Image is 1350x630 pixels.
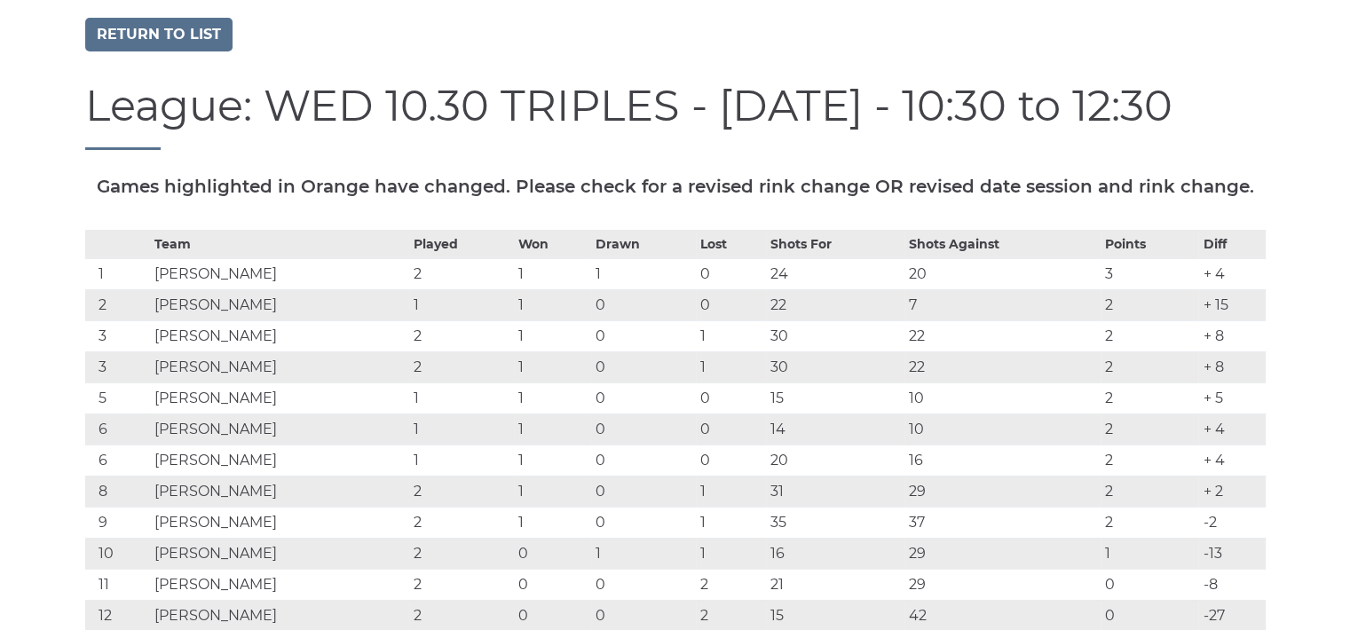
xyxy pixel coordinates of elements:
[696,507,766,538] td: 1
[85,351,150,382] td: 3
[1198,258,1265,289] td: + 4
[1198,289,1265,320] td: + 15
[150,569,409,600] td: [PERSON_NAME]
[1101,351,1199,382] td: 2
[514,476,591,507] td: 1
[1198,351,1265,382] td: + 8
[904,569,1101,600] td: 29
[514,230,591,258] th: Won
[904,476,1101,507] td: 29
[1101,445,1199,476] td: 2
[696,476,766,507] td: 1
[1101,382,1199,413] td: 2
[514,569,591,600] td: 0
[409,507,514,538] td: 2
[409,445,514,476] td: 1
[85,569,150,600] td: 11
[766,351,904,382] td: 30
[150,538,409,569] td: [PERSON_NAME]
[514,320,591,351] td: 1
[1198,569,1265,600] td: -8
[409,476,514,507] td: 2
[766,538,904,569] td: 16
[150,382,409,413] td: [PERSON_NAME]
[766,413,904,445] td: 14
[766,289,904,320] td: 22
[1101,289,1199,320] td: 2
[696,289,766,320] td: 0
[696,230,766,258] th: Lost
[591,351,696,382] td: 0
[85,413,150,445] td: 6
[1101,320,1199,351] td: 2
[904,538,1101,569] td: 29
[904,382,1101,413] td: 10
[591,476,696,507] td: 0
[514,445,591,476] td: 1
[904,507,1101,538] td: 37
[1101,507,1199,538] td: 2
[85,289,150,320] td: 2
[85,507,150,538] td: 9
[150,289,409,320] td: [PERSON_NAME]
[591,320,696,351] td: 0
[409,413,514,445] td: 1
[150,445,409,476] td: [PERSON_NAME]
[150,230,409,258] th: Team
[409,258,514,289] td: 2
[150,507,409,538] td: [PERSON_NAME]
[85,258,150,289] td: 1
[85,177,1266,196] h5: Games highlighted in Orange have changed. Please check for a revised rink change OR revised date ...
[1101,569,1199,600] td: 0
[696,258,766,289] td: 0
[409,569,514,600] td: 2
[514,507,591,538] td: 1
[696,569,766,600] td: 2
[1198,230,1265,258] th: Diff
[1101,258,1199,289] td: 3
[1101,230,1199,258] th: Points
[591,507,696,538] td: 0
[85,476,150,507] td: 8
[904,413,1101,445] td: 10
[514,538,591,569] td: 0
[1198,445,1265,476] td: + 4
[85,538,150,569] td: 10
[409,382,514,413] td: 1
[696,445,766,476] td: 0
[514,258,591,289] td: 1
[514,413,591,445] td: 1
[904,445,1101,476] td: 16
[591,382,696,413] td: 0
[85,18,233,51] a: Return to list
[150,413,409,445] td: [PERSON_NAME]
[766,507,904,538] td: 35
[514,351,591,382] td: 1
[1198,507,1265,538] td: -2
[1101,413,1199,445] td: 2
[1198,538,1265,569] td: -13
[1101,476,1199,507] td: 2
[696,538,766,569] td: 1
[904,289,1101,320] td: 7
[591,289,696,320] td: 0
[766,320,904,351] td: 30
[591,538,696,569] td: 1
[904,320,1101,351] td: 22
[150,351,409,382] td: [PERSON_NAME]
[1198,413,1265,445] td: + 4
[766,258,904,289] td: 24
[591,445,696,476] td: 0
[514,289,591,320] td: 1
[1198,382,1265,413] td: + 5
[591,230,696,258] th: Drawn
[696,382,766,413] td: 0
[514,382,591,413] td: 1
[904,230,1101,258] th: Shots Against
[696,413,766,445] td: 0
[150,258,409,289] td: [PERSON_NAME]
[1101,538,1199,569] td: 1
[766,230,904,258] th: Shots For
[85,83,1266,150] h1: League: WED 10.30 TRIPLES - [DATE] - 10:30 to 12:30
[904,351,1101,382] td: 22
